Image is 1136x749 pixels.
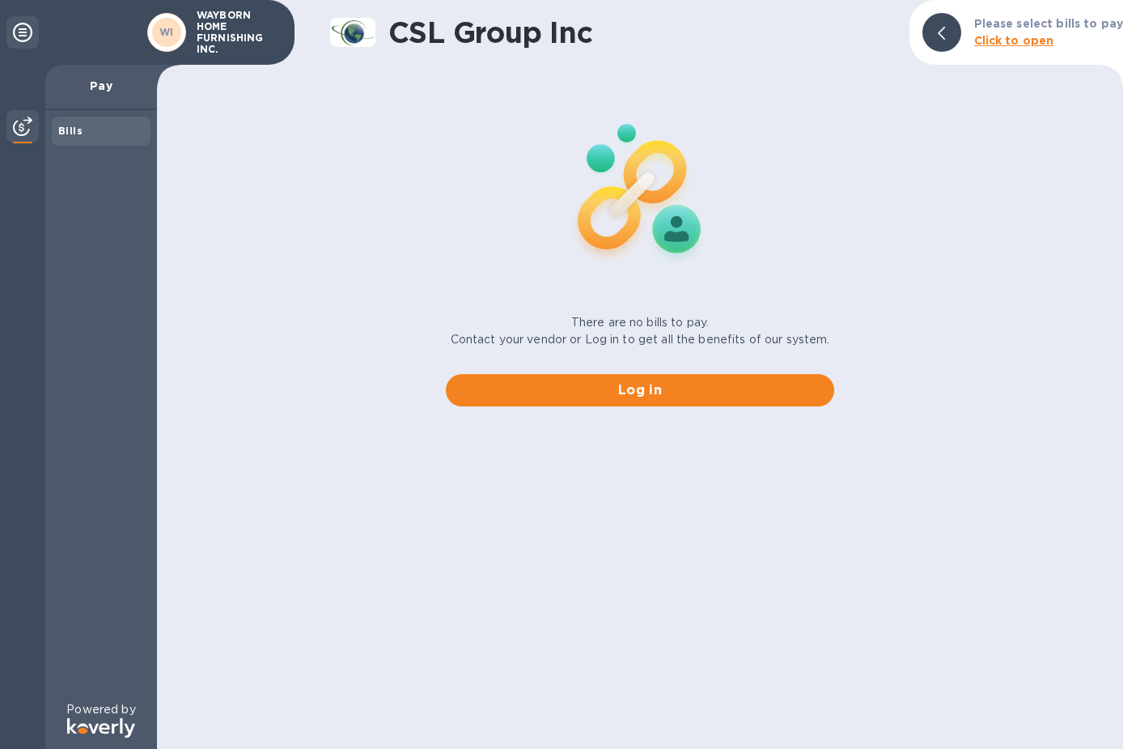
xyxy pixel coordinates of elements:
b: Bills [58,125,83,137]
p: Pay [58,78,144,94]
h1: CSL Group Inc [388,15,897,49]
b: WI [159,26,174,38]
p: There are no bills to pay. Contact your vendor or Log in to get all the benefits of our system. [451,314,830,348]
b: Click to open [974,34,1054,47]
p: WAYBORN HOME FURNISHING INC. [197,10,278,55]
p: Powered by [66,701,135,718]
img: Logo [67,718,135,738]
span: Log in [459,381,821,400]
b: Please select bills to pay [974,17,1123,30]
button: Log in [446,374,834,406]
